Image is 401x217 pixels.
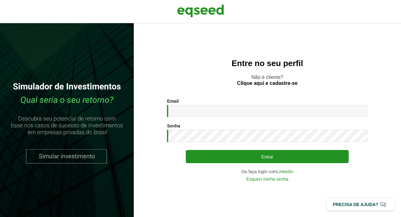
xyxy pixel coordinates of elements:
[246,177,288,181] a: Esqueci minha senha
[277,169,293,174] a: LinkedIn
[237,81,298,86] a: Clique aqui e cadastre-se
[186,150,349,163] button: Entrar
[146,59,388,68] h2: Entre no seu perfil
[167,124,180,128] label: Senha
[177,3,224,19] img: EqSeed Logo
[146,74,388,86] p: Não é cliente?
[167,169,367,174] div: Ou faça login com
[167,99,179,103] label: Email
